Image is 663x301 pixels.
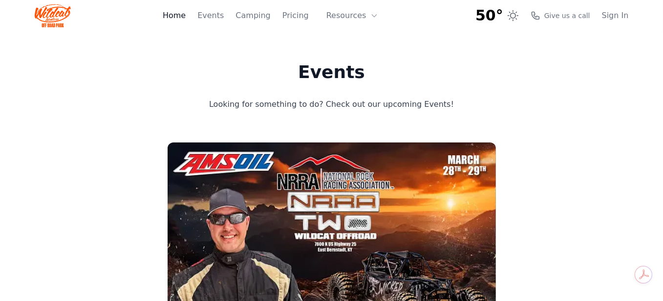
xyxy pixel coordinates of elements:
a: Give us a call [531,11,590,20]
span: Give us a call [544,11,590,20]
h1: Events [170,62,493,82]
a: Sign In [602,10,629,21]
a: Events [197,10,224,21]
a: Pricing [282,10,309,21]
span: 50° [475,7,503,24]
img: Wildcat Logo [35,4,71,27]
button: Resources [321,6,384,25]
a: Camping [235,10,270,21]
p: Looking for something to do? Check out our upcoming Events! [170,98,493,111]
a: Home [163,10,186,21]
